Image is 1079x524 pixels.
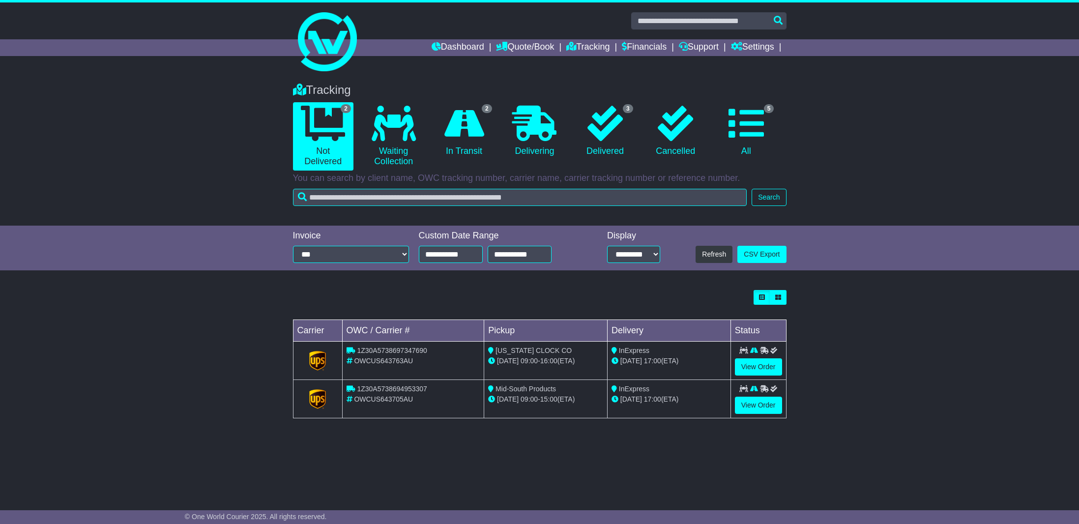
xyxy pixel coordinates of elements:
a: Cancelled [645,102,706,160]
span: 1Z30A5738697347690 [357,347,427,354]
span: © One World Courier 2025. All rights reserved. [185,513,327,521]
span: 2 [482,104,492,113]
span: [DATE] [620,395,642,403]
span: 16:00 [540,357,557,365]
a: 2 In Transit [434,102,494,160]
td: Pickup [484,320,608,342]
a: 2 Not Delivered [293,102,353,171]
p: You can search by client name, OWC tracking number, carrier name, carrier tracking number or refe... [293,173,787,184]
div: (ETA) [612,394,727,405]
span: 09:00 [521,395,538,403]
span: [DATE] [620,357,642,365]
span: InExpress [619,385,649,393]
span: OWCUS643705AU [354,395,413,403]
div: - (ETA) [488,394,603,405]
a: 5 All [716,102,776,160]
span: [DATE] [497,395,519,403]
span: OWCUS643763AU [354,357,413,365]
img: GetCarrierServiceLogo [309,351,326,371]
a: Dashboard [432,39,484,56]
a: Waiting Collection [363,102,424,171]
div: Tracking [288,83,791,97]
a: View Order [735,358,782,376]
span: 3 [623,104,633,113]
span: 09:00 [521,357,538,365]
td: Delivery [607,320,730,342]
a: Settings [731,39,774,56]
div: Display [607,231,660,241]
td: Carrier [293,320,342,342]
span: 2 [341,104,351,113]
td: Status [730,320,786,342]
a: Financials [622,39,667,56]
span: 15:00 [540,395,557,403]
span: 17:00 [644,395,661,403]
div: Invoice [293,231,409,241]
span: 5 [764,104,774,113]
span: [DATE] [497,357,519,365]
a: Delivering [504,102,565,160]
div: Custom Date Range [419,231,577,241]
span: Mid-South Products [496,385,556,393]
span: [US_STATE] CLOCK CO [496,347,572,354]
a: View Order [735,397,782,414]
a: CSV Export [737,246,786,263]
button: Refresh [696,246,732,263]
a: Tracking [566,39,610,56]
div: (ETA) [612,356,727,366]
span: 17:00 [644,357,661,365]
td: OWC / Carrier # [342,320,484,342]
a: 3 Delivered [575,102,635,160]
div: - (ETA) [488,356,603,366]
span: 1Z30A5738694953307 [357,385,427,393]
img: GetCarrierServiceLogo [309,389,326,409]
a: Support [679,39,719,56]
a: Quote/Book [496,39,554,56]
span: InExpress [619,347,649,354]
button: Search [752,189,786,206]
